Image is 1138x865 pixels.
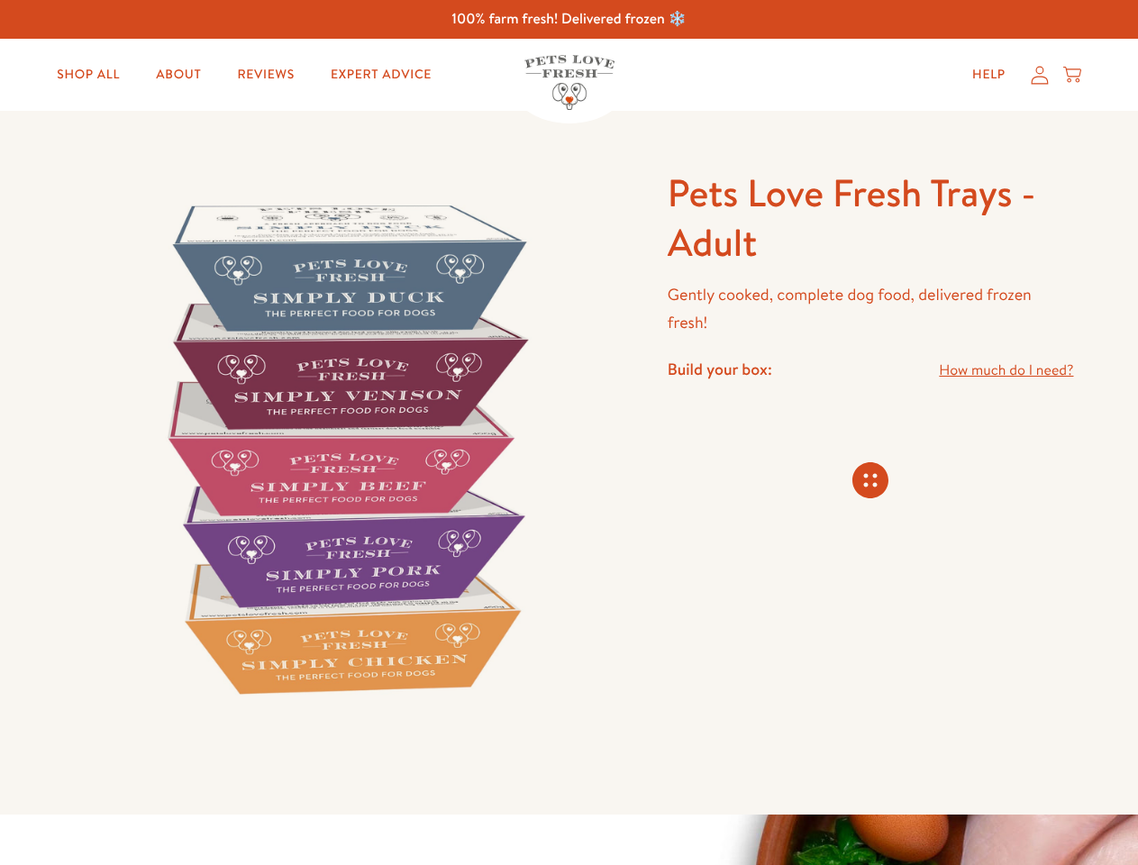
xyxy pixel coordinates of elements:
[668,168,1074,267] h1: Pets Love Fresh Trays - Adult
[42,57,134,93] a: Shop All
[141,57,215,93] a: About
[958,57,1020,93] a: Help
[316,57,446,93] a: Expert Advice
[852,462,888,498] svg: Connecting store
[939,359,1073,383] a: How much do I need?
[668,281,1074,336] p: Gently cooked, complete dog food, delivered frozen fresh!
[524,55,615,110] img: Pets Love Fresh
[223,57,308,93] a: Reviews
[668,359,772,379] h4: Build your box:
[65,168,624,728] img: Pets Love Fresh Trays - Adult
